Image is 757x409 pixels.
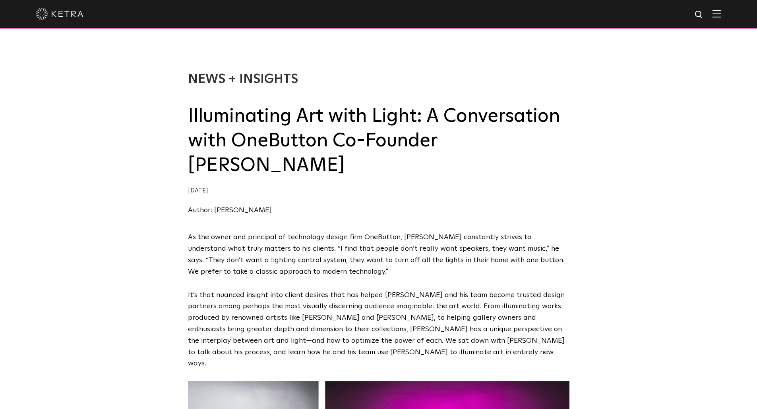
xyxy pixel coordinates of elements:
[188,73,298,86] a: News + Insights
[188,232,569,277] p: As the owner and principal of technology design firm OneButton, [PERSON_NAME] constantly strives ...
[188,185,569,197] div: [DATE]
[188,207,272,214] a: Author: [PERSON_NAME]
[712,10,721,17] img: Hamburger%20Nav.svg
[188,290,569,370] p: It’s that nuanced insight into client desires that has helped [PERSON_NAME] and his team become t...
[36,8,83,20] img: ketra-logo-2019-white
[694,10,704,20] img: search icon
[188,104,569,178] h2: Illuminating Art with Light: A Conversation with OneButton Co-Founder [PERSON_NAME]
